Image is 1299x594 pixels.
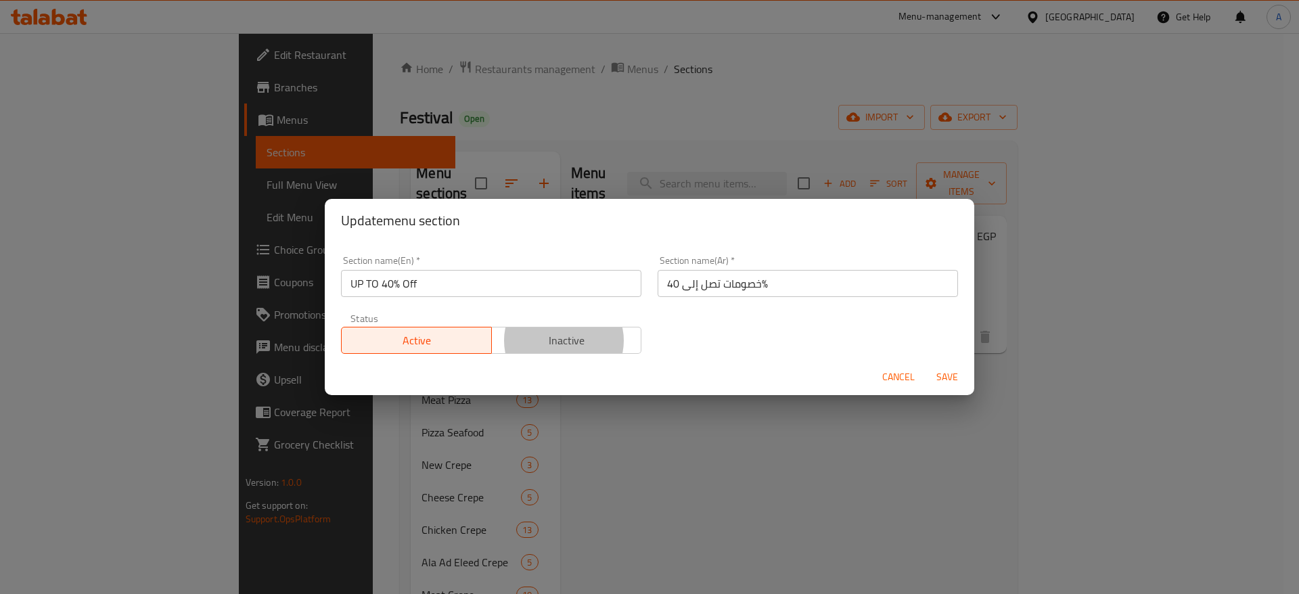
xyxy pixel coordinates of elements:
[347,331,486,350] span: Active
[658,270,958,297] input: Please enter section name(ar)
[931,369,963,386] span: Save
[882,369,915,386] span: Cancel
[491,327,642,354] button: Inactive
[926,365,969,390] button: Save
[341,210,958,231] h2: Update menu section
[497,331,637,350] span: Inactive
[341,327,492,354] button: Active
[877,365,920,390] button: Cancel
[341,270,641,297] input: Please enter section name(en)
